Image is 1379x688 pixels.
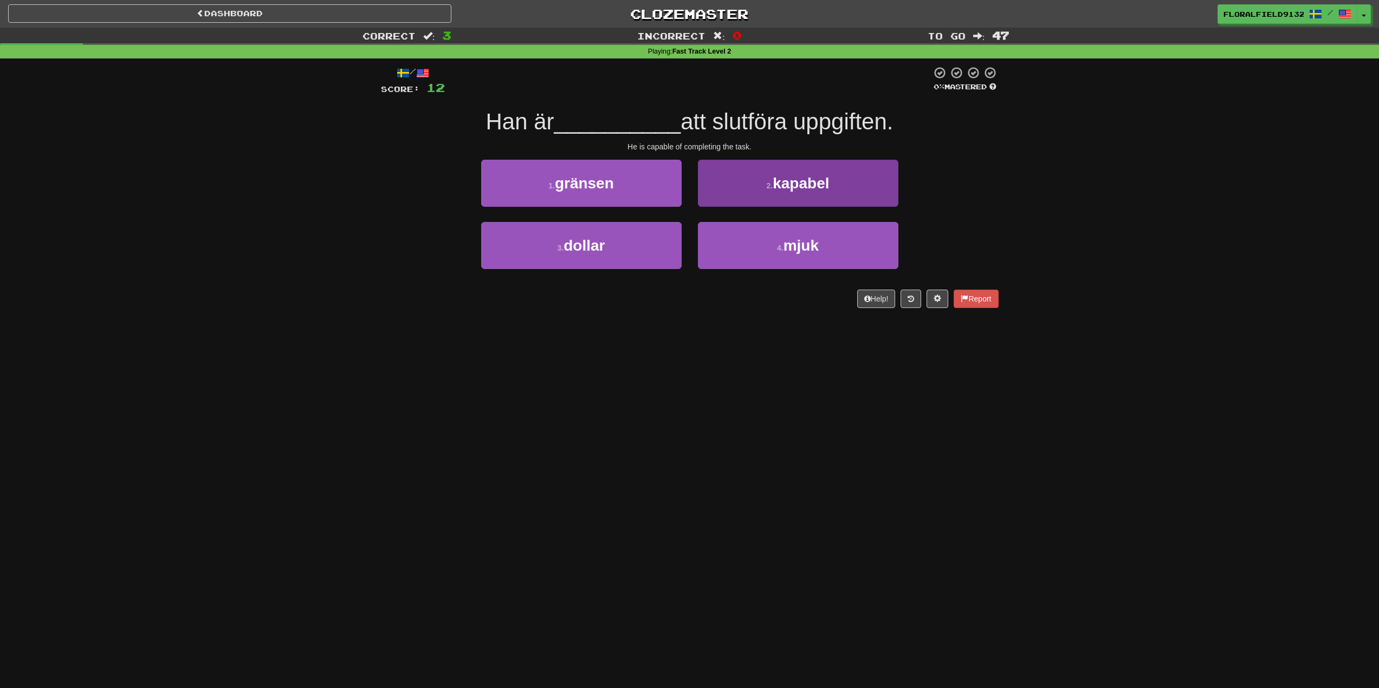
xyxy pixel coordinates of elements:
[672,48,731,55] strong: Fast Track Level 2
[954,290,998,308] button: Report
[548,181,555,190] small: 1 .
[784,237,819,254] span: mjuk
[423,31,435,41] span: :
[554,109,681,134] span: __________
[564,237,605,254] span: dollar
[8,4,451,23] a: Dashboard
[442,29,451,42] span: 3
[1218,4,1357,24] a: FloralField9132 /
[713,31,725,41] span: :
[698,222,898,269] button: 4.mjuk
[973,31,985,41] span: :
[992,29,1009,42] span: 47
[362,30,416,41] span: Correct
[558,244,564,252] small: 3 .
[381,66,445,80] div: /
[481,222,682,269] button: 3.dollar
[857,290,896,308] button: Help!
[637,30,705,41] span: Incorrect
[767,181,773,190] small: 2 .
[481,160,682,207] button: 1.gränsen
[681,109,893,134] span: att slutföra uppgiften.
[381,141,999,152] div: He is capable of completing the task.
[1223,9,1304,19] span: FloralField9132
[1328,9,1333,16] span: /
[468,4,911,23] a: Clozemaster
[698,160,898,207] button: 2.kapabel
[777,244,784,252] small: 4 .
[773,175,829,192] span: kapabel
[555,175,614,192] span: gränsen
[381,84,420,94] span: Score:
[934,82,944,91] span: 0 %
[486,109,554,134] span: Han är
[733,29,742,42] span: 0
[901,290,921,308] button: Round history (alt+y)
[928,30,966,41] span: To go
[426,81,445,94] span: 12
[931,82,999,92] div: Mastered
